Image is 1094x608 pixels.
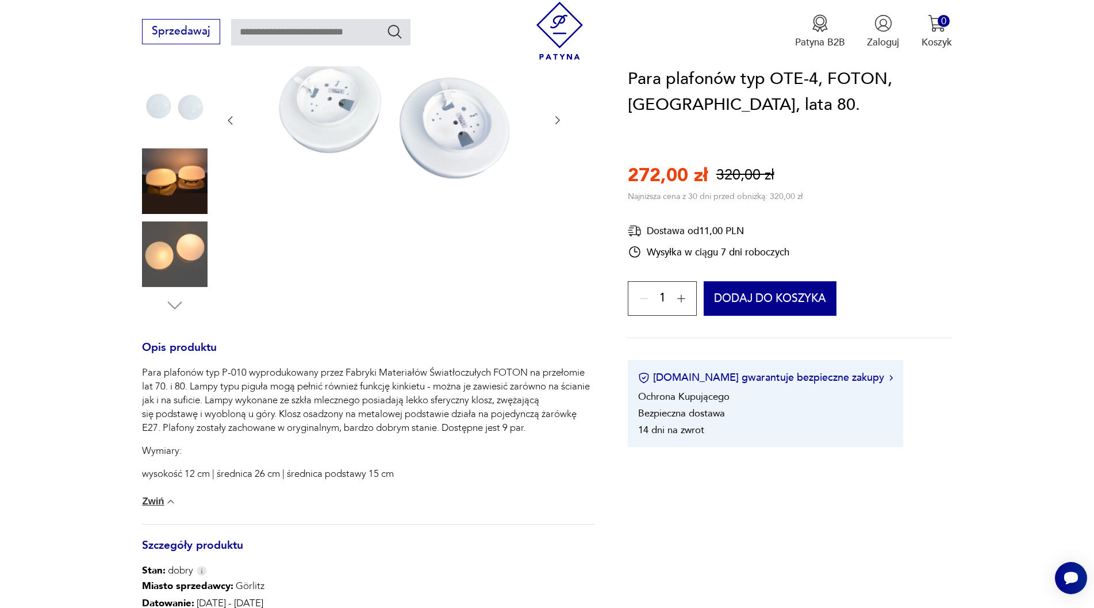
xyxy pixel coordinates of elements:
h3: Opis produktu [142,343,594,366]
p: Para plafonów typ P-010 wyprodukowany przez Fabryki Materiałów Światłoczułych FOTON na przełomie ... [142,366,594,435]
img: Ikona certyfikatu [638,372,650,384]
span: 1 [659,294,666,303]
img: Ikona strzałki w prawo [889,375,893,381]
li: Bezpieczna dostawa [638,407,725,420]
button: Zaloguj [867,14,899,49]
b: Stan: [142,564,166,577]
li: Ochrona Kupującego [638,391,730,404]
p: 272,00 zł [628,163,708,188]
h3: Szczegóły produktu [142,541,594,564]
img: Zdjęcie produktu Para plafonów typ OTE-4, FOTON, Polska, lata 80. [142,75,208,140]
img: Ikona dostawy [628,224,642,239]
button: [DOMAIN_NAME] gwarantuje bezpieczne zakupy [638,371,893,385]
img: Info icon [197,566,207,576]
a: Sprzedawaj [142,28,220,37]
button: Szukaj [386,23,403,40]
p: Koszyk [922,36,952,49]
p: wysokość 12 cm | średnica 26 cm | średnica podstawy 15 cm [142,467,594,481]
h1: Para plafonów typ OTE-4, FOTON, [GEOGRAPHIC_DATA], lata 80. [628,66,951,118]
img: Ikona koszyka [928,14,946,32]
img: Ikona medalu [811,14,829,32]
b: Miasto sprzedawcy : [142,579,233,592]
button: Patyna B2B [795,14,845,49]
button: Dodaj do koszyka [704,281,836,316]
button: Sprzedawaj [142,19,220,44]
p: Wymiary: [142,444,594,458]
p: Najniższa cena z 30 dni przed obniżką: 320,00 zł [628,191,803,202]
iframe: Smartsupp widget button [1055,562,1087,594]
button: Zwiń [142,496,176,507]
p: 320,00 zł [716,166,774,186]
p: Patyna B2B [795,36,845,49]
div: Dostawa od 11,00 PLN [628,224,789,239]
div: 0 [938,15,950,27]
span: dobry [142,564,193,578]
button: 0Koszyk [922,14,952,49]
img: Zdjęcie produktu Para plafonów typ OTE-4, FOTON, Polska, lata 80. [142,221,208,287]
img: Ikonka użytkownika [874,14,892,32]
p: Zaloguj [867,36,899,49]
img: chevron down [165,496,176,507]
li: 14 dni na zwrot [638,424,704,437]
p: Görlitz [142,578,264,595]
img: Zdjęcie produktu Para plafonów typ OTE-4, FOTON, Polska, lata 80. [142,148,208,214]
div: Wysyłka w ciągu 7 dni roboczych [628,246,789,259]
img: Patyna - sklep z meblami i dekoracjami vintage [531,2,589,60]
a: Ikona medaluPatyna B2B [795,14,845,49]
